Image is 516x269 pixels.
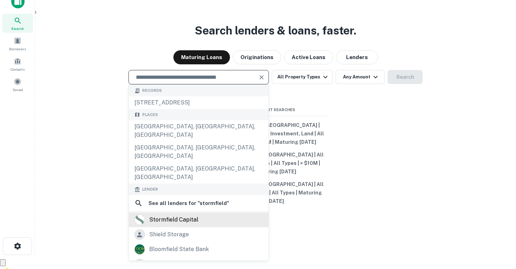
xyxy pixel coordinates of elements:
[223,119,328,148] button: [US_STATE], [GEOGRAPHIC_DATA] | SFR, Residential Investment, Land | All Types | > $10M | Maturing...
[149,229,189,240] div: shield storage
[481,213,516,246] iframe: Chat Widget
[129,120,269,141] div: [GEOGRAPHIC_DATA], [GEOGRAPHIC_DATA], [GEOGRAPHIC_DATA]
[2,14,33,33] a: Search
[142,112,158,118] span: Places
[195,22,356,39] h3: Search lenders & loans, faster.
[135,244,145,254] img: picture
[13,87,23,92] span: Saved
[2,55,33,73] a: Contacts
[2,34,33,53] a: Borrowers
[135,215,145,225] img: picture
[129,242,269,257] a: bloomfield state bank
[129,212,269,227] a: stormfield capital
[149,214,198,225] div: stormfield capital
[336,70,385,84] button: Any Amount
[233,50,281,64] button: Originations
[223,107,328,113] span: Recent Searches
[148,199,229,207] h6: See all lenders for " stormfield "
[336,50,378,64] button: Lenders
[142,88,162,94] span: Records
[173,50,230,64] button: Maturing Loans
[257,72,266,82] button: Clear
[223,148,328,178] button: [US_STATE], [GEOGRAPHIC_DATA] | All Property Types | All Types | > $10M | Maturing [DATE]
[149,244,209,255] div: bloomfield state bank
[129,141,269,162] div: [GEOGRAPHIC_DATA], [GEOGRAPHIC_DATA], [GEOGRAPHIC_DATA]
[9,46,26,52] span: Borrowers
[129,227,269,242] a: shield storage
[142,186,158,192] span: Lender
[11,26,24,31] span: Search
[223,178,328,207] button: [US_STATE], [GEOGRAPHIC_DATA] | All Property Types | All Types | Maturing [DATE]
[284,50,333,64] button: Active Loans
[129,162,269,184] div: [GEOGRAPHIC_DATA], [GEOGRAPHIC_DATA], [GEOGRAPHIC_DATA]
[272,70,333,84] button: All Property Types
[11,66,25,72] span: Contacts
[2,75,33,94] a: Saved
[129,96,269,109] div: [STREET_ADDRESS]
